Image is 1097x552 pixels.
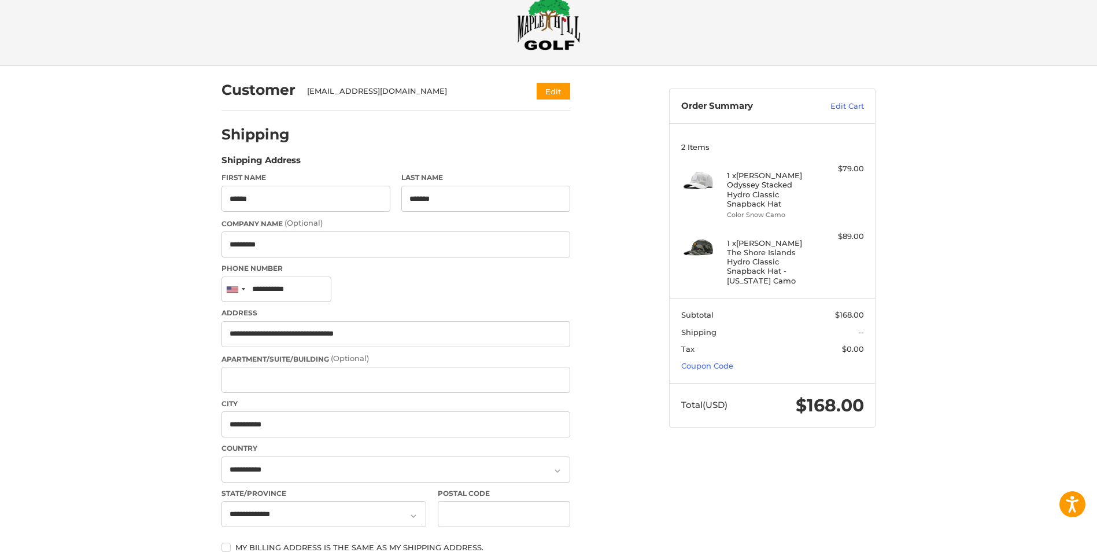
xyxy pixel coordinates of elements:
span: Tax [681,344,695,354]
small: (Optional) [331,354,369,363]
div: $79.00 [818,163,864,175]
label: City [221,399,570,409]
span: Subtotal [681,310,714,319]
div: [EMAIL_ADDRESS][DOMAIN_NAME] [307,86,515,97]
span: $168.00 [796,395,864,416]
span: Shipping [681,327,716,337]
div: United States: +1 [222,277,249,302]
span: $0.00 [842,344,864,354]
li: Color Snow Camo [727,210,815,220]
h2: Customer [221,81,296,99]
label: First Name [221,172,390,183]
a: Coupon Code [681,361,733,370]
label: Phone Number [221,263,570,274]
label: Apartment/Suite/Building [221,353,570,365]
small: (Optional) [285,218,323,227]
label: My billing address is the same as my shipping address. [221,543,570,552]
span: -- [858,327,864,337]
label: Country [221,443,570,454]
h2: Shipping [221,126,290,143]
label: Address [221,308,570,318]
h3: Order Summary [681,101,806,112]
button: Edit [537,83,570,100]
label: State/Province [221,488,426,499]
label: Postal Code [438,488,571,499]
legend: Shipping Address [221,154,301,172]
label: Last Name [401,172,570,183]
span: $168.00 [835,310,864,319]
h4: 1 x [PERSON_NAME] Odyssey Stacked Hydro Classic Snapback Hat [727,171,815,208]
a: Edit Cart [806,101,864,112]
h4: 1 x [PERSON_NAME] The Shore Islands Hydro Classic Snapback Hat - [US_STATE] Camo [727,238,815,285]
div: $89.00 [818,231,864,242]
label: Company Name [221,218,570,229]
h3: 2 Items [681,142,864,152]
span: Total (USD) [681,399,727,410]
